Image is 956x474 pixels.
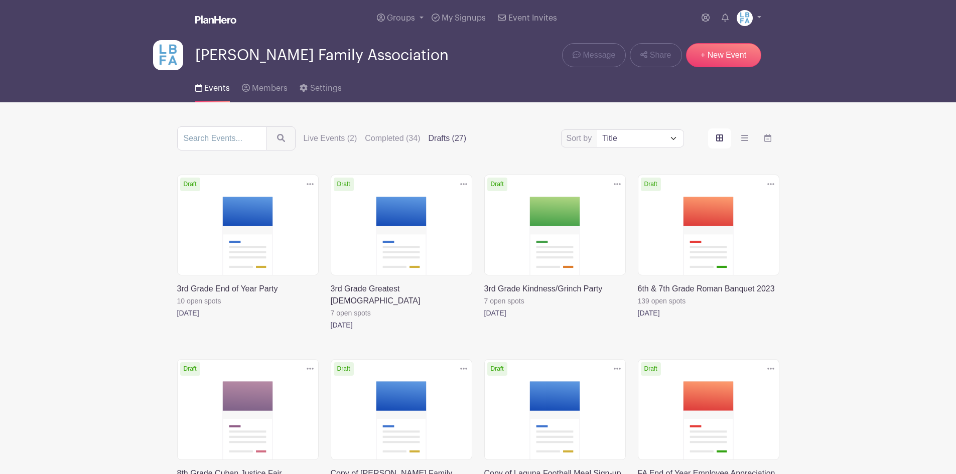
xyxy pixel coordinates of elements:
[195,16,236,24] img: logo_white-6c42ec7e38ccf1d336a20a19083b03d10ae64f83f12c07503d8b9e83406b4c7d.svg
[737,10,753,26] img: LBFArev.png
[387,14,415,22] span: Groups
[708,128,779,148] div: order and view
[195,70,230,102] a: Events
[567,132,595,144] label: Sort by
[562,43,626,67] a: Message
[177,126,267,150] input: Search Events...
[630,43,681,67] a: Share
[304,132,475,144] div: filters
[650,49,671,61] span: Share
[583,49,615,61] span: Message
[204,84,230,92] span: Events
[153,40,183,70] img: LBFArev.png
[242,70,288,102] a: Members
[429,132,467,144] label: Drafts (27)
[508,14,557,22] span: Event Invites
[300,70,341,102] a: Settings
[365,132,420,144] label: Completed (34)
[442,14,486,22] span: My Signups
[195,47,449,64] span: [PERSON_NAME] Family Association
[252,84,288,92] span: Members
[310,84,342,92] span: Settings
[304,132,357,144] label: Live Events (2)
[686,43,761,67] a: + New Event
